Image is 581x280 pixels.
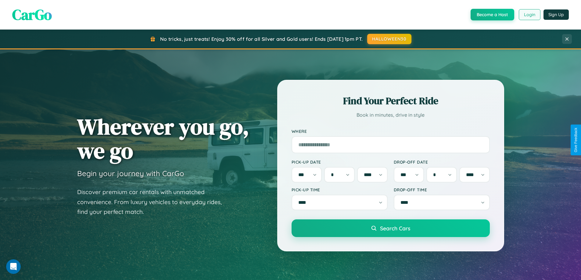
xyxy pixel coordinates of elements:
[292,219,490,237] button: Search Cars
[380,225,410,232] span: Search Cars
[77,187,230,217] p: Discover premium car rentals with unmatched convenience. From luxury vehicles to everyday rides, ...
[394,159,490,165] label: Drop-off Date
[471,9,514,20] button: Become a Host
[574,128,578,152] div: Give Feedback
[292,129,490,134] label: Where
[160,36,363,42] span: No tricks, just treats! Enjoy 30% off for all Silver and Gold users! Ends [DATE] 1pm PT.
[292,94,490,108] h2: Find Your Perfect Ride
[367,34,411,44] button: HALLOWEEN30
[292,159,388,165] label: Pick-up Date
[292,187,388,192] label: Pick-up Time
[6,259,21,274] iframe: Intercom live chat
[519,9,540,20] button: Login
[12,5,52,25] span: CarGo
[394,187,490,192] label: Drop-off Time
[77,169,184,178] h3: Begin your journey with CarGo
[543,9,569,20] button: Sign Up
[292,111,490,119] p: Book in minutes, drive in style
[77,115,249,163] h1: Wherever you go, we go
